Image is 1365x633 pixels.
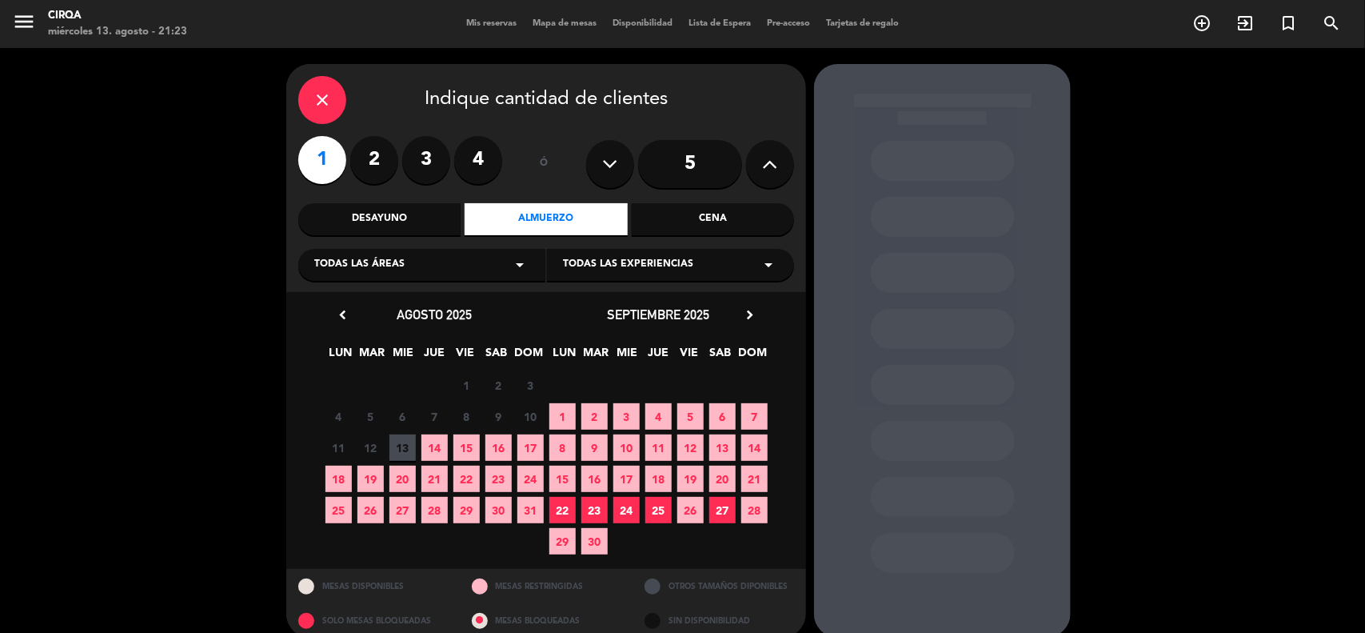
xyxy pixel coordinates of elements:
[485,497,512,523] span: 30
[460,569,633,603] div: MESAS RESTRINGIDAS
[645,466,672,492] span: 18
[677,466,704,492] span: 19
[741,403,768,430] span: 7
[741,306,758,323] i: chevron_right
[48,24,187,40] div: miércoles 13. agosto - 21:23
[298,136,346,184] label: 1
[709,497,736,523] span: 27
[614,343,641,370] span: MIE
[607,306,709,323] span: septiembre 2025
[709,403,736,430] span: 6
[525,19,605,28] span: Mapa de mesas
[1322,14,1341,33] i: search
[632,203,794,235] div: Cena
[552,343,578,370] span: LUN
[313,90,332,110] i: close
[677,497,704,523] span: 26
[298,203,461,235] div: Desayuno
[325,497,352,523] span: 25
[421,403,448,430] span: 7
[708,343,734,370] span: SAB
[517,372,544,399] span: 3
[402,136,450,184] label: 3
[563,257,693,273] span: Todas las experiencias
[741,497,768,523] span: 28
[515,343,541,370] span: DOM
[818,19,907,28] span: Tarjetas de regalo
[517,435,544,461] span: 17
[709,466,736,492] span: 20
[286,569,460,603] div: MESAS DISPONIBLES
[549,403,576,430] span: 1
[334,306,351,323] i: chevron_left
[421,343,448,370] span: JUE
[518,136,570,192] div: ó
[314,257,405,273] span: Todas las áreas
[485,435,512,461] span: 16
[48,8,187,24] div: CIRQA
[421,466,448,492] span: 21
[389,497,416,523] span: 27
[357,466,384,492] span: 19
[453,466,480,492] span: 22
[421,435,448,461] span: 14
[485,403,512,430] span: 9
[645,497,672,523] span: 25
[681,19,759,28] span: Lista de Espera
[350,136,398,184] label: 2
[390,343,417,370] span: MIE
[389,435,416,461] span: 13
[485,372,512,399] span: 2
[389,466,416,492] span: 20
[741,466,768,492] span: 21
[581,528,608,555] span: 30
[1192,14,1211,33] i: add_circle_outline
[454,136,502,184] label: 4
[645,403,672,430] span: 4
[517,403,544,430] span: 10
[421,497,448,523] span: 28
[510,255,529,274] i: arrow_drop_down
[453,343,479,370] span: VIE
[759,255,778,274] i: arrow_drop_down
[645,343,672,370] span: JUE
[549,435,576,461] span: 8
[12,10,36,34] i: menu
[739,343,765,370] span: DOM
[581,497,608,523] span: 23
[549,528,576,555] span: 29
[613,435,640,461] span: 10
[581,435,608,461] span: 9
[613,497,640,523] span: 24
[453,372,480,399] span: 1
[517,497,544,523] span: 31
[357,497,384,523] span: 26
[389,403,416,430] span: 6
[583,343,609,370] span: MAR
[709,435,736,461] span: 13
[605,19,681,28] span: Disponibilidad
[581,403,608,430] span: 2
[1235,14,1255,33] i: exit_to_app
[325,435,352,461] span: 11
[613,403,640,430] span: 3
[549,497,576,523] span: 22
[453,403,480,430] span: 8
[484,343,510,370] span: SAB
[613,466,640,492] span: 17
[1279,14,1298,33] i: turned_in_not
[397,306,472,323] span: agosto 2025
[325,403,352,430] span: 4
[633,569,806,603] div: OTROS TAMAÑOS DIPONIBLES
[325,466,352,492] span: 18
[581,466,608,492] span: 16
[458,19,525,28] span: Mis reservas
[485,466,512,492] span: 23
[453,497,480,523] span: 29
[359,343,385,370] span: MAR
[549,466,576,492] span: 15
[759,19,818,28] span: Pre-acceso
[677,435,704,461] span: 12
[741,435,768,461] span: 14
[645,435,672,461] span: 11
